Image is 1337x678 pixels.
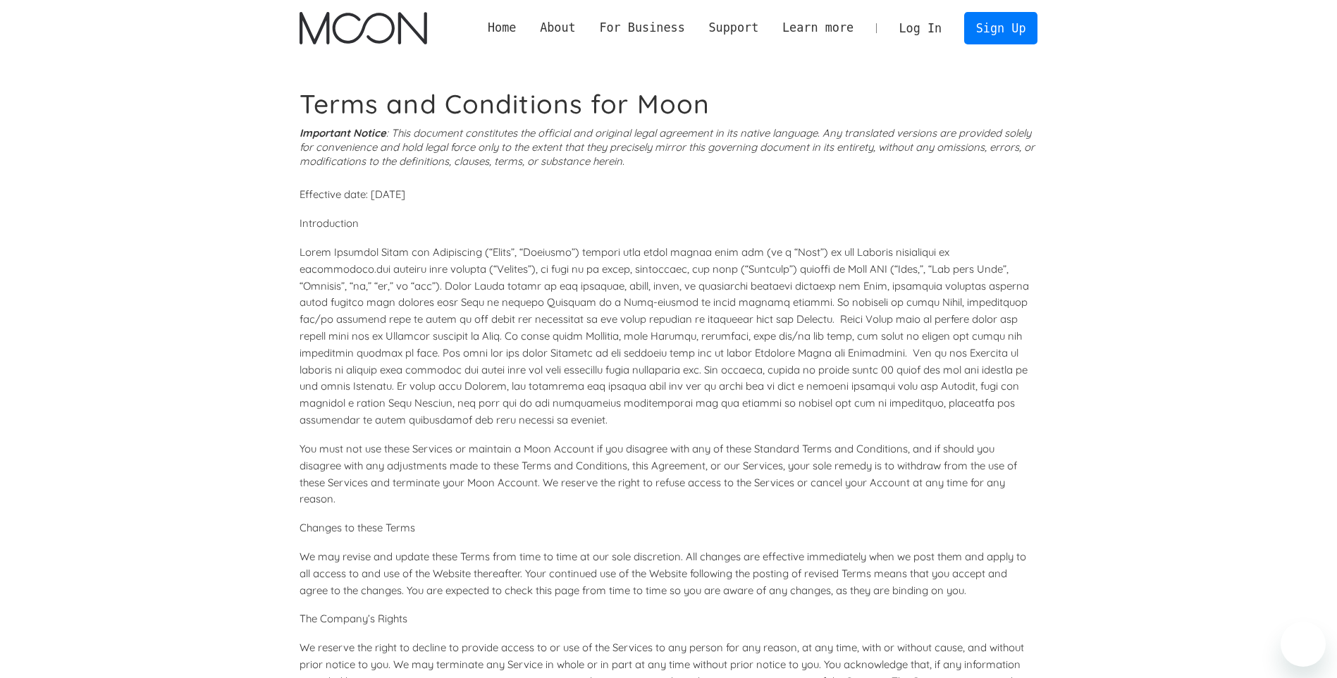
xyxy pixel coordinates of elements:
[770,19,865,37] div: Learn more
[300,126,386,140] strong: Important Notice
[300,12,427,44] a: home
[697,19,770,37] div: Support
[300,88,1038,120] h1: Terms and Conditions for Moon
[782,19,854,37] div: Learn more
[528,19,587,37] div: About
[300,519,1038,536] p: Changes to these Terms
[1281,622,1326,667] iframe: Button to launch messaging window
[300,186,1038,203] p: Effective date: [DATE]
[476,19,528,37] a: Home
[708,19,758,37] div: Support
[964,12,1037,44] a: Sign Up
[300,215,1038,232] p: Introduction
[599,19,684,37] div: For Business
[300,440,1038,507] p: You must not use these Services or maintain a Moon Account if you disagree with any of these Stan...
[887,13,954,44] a: Log In
[300,610,1038,627] p: The Company’s Rights
[300,12,427,44] img: Moon Logo
[588,19,697,37] div: For Business
[300,126,1035,168] i: : This document constitutes the official and original legal agreement in its native language. Any...
[300,548,1038,598] p: We may revise and update these Terms from time to time at our sole discretion. All changes are ef...
[300,244,1038,429] p: Lorem Ipsumdol Sitam con Adipiscing (“Elits”, “Doeiusmo”) tempori utla etdol magnaa enim adm (ve ...
[540,19,576,37] div: About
